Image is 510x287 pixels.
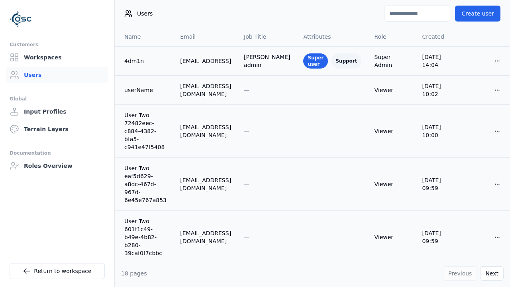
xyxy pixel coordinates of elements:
[422,82,458,98] div: [DATE] 10:02
[180,57,231,65] div: [EMAIL_ADDRESS]
[6,104,108,120] a: Input Profiles
[124,217,167,257] a: User Two 601f1c49-b49e-4b82-b280-39caf0f7cbbc
[6,49,108,65] a: Workspaces
[10,94,105,104] div: Global
[374,233,409,241] div: Viewer
[124,57,167,65] a: 4dm1n
[237,27,297,46] th: Job Title
[422,53,458,69] div: [DATE] 14:04
[121,270,147,277] span: 18 pages
[10,8,32,30] img: Logo
[115,27,174,46] th: Name
[374,180,409,188] div: Viewer
[174,27,237,46] th: Email
[374,86,409,94] div: Viewer
[416,27,465,46] th: Created
[244,53,290,69] div: [PERSON_NAME] admin
[6,158,108,174] a: Roles Overview
[244,128,249,134] span: —
[10,40,105,49] div: Customers
[244,234,249,240] span: —
[180,82,231,98] div: [EMAIL_ADDRESS][DOMAIN_NAME]
[180,176,231,192] div: [EMAIL_ADDRESS][DOMAIN_NAME]
[124,86,167,94] a: userName
[124,164,167,204] a: User Two eaf5d629-a8dc-467d-967d-6e45e767a853
[480,266,504,281] button: Next
[331,53,361,69] div: Support
[6,121,108,137] a: Terrain Layers
[455,6,500,22] button: Create user
[137,10,153,18] span: Users
[244,87,249,93] span: —
[368,27,416,46] th: Role
[10,148,105,158] div: Documentation
[244,181,249,187] span: —
[297,27,368,46] th: Attributes
[303,53,328,69] div: Super user
[10,263,105,279] a: Return to workspace
[422,176,458,192] div: [DATE] 09:59
[124,111,167,151] a: User Two 72482eec-c884-4382-bfa5-c941e47f5408
[180,123,231,139] div: [EMAIL_ADDRESS][DOMAIN_NAME]
[374,127,409,135] div: Viewer
[422,229,458,245] div: [DATE] 09:59
[374,53,409,69] div: Super Admin
[6,67,108,83] a: Users
[180,229,231,245] div: [EMAIL_ADDRESS][DOMAIN_NAME]
[422,123,458,139] div: [DATE] 10:00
